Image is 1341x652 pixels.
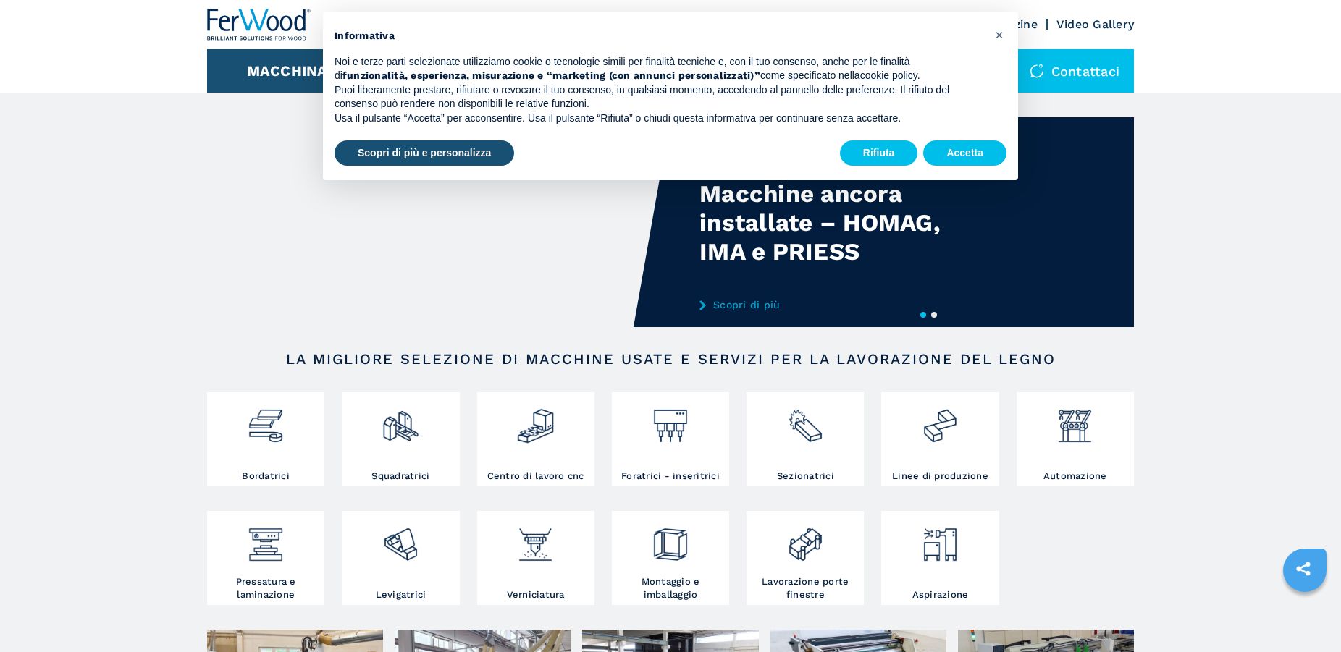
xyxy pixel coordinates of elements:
[988,23,1011,46] button: Chiudi questa informativa
[931,312,937,318] button: 2
[247,62,343,80] button: Macchinari
[612,511,729,605] a: Montaggio e imballaggio
[342,392,459,486] a: Squadratrici
[995,26,1004,43] span: ×
[923,140,1006,166] button: Accetta
[860,69,917,81] a: cookie policy
[382,396,420,445] img: squadratrici_2.png
[615,575,726,601] h3: Montaggio e imballaggio
[477,511,594,605] a: Verniciatura
[376,588,426,601] h3: Levigatrici
[207,511,324,605] a: Pressatura e laminazione
[335,83,983,111] p: Puoi liberamente prestare, rifiutare o revocare il tuo consenso, in qualsiasi momento, accedendo ...
[747,392,864,486] a: Sezionatrici
[750,575,860,601] h3: Lavorazione porte finestre
[786,396,825,445] img: sezionatrici_2.png
[881,392,999,486] a: Linee di produzione
[487,470,584,483] h3: Centro di lavoro cnc
[1285,551,1321,587] a: sharethis
[840,140,918,166] button: Rifiuta
[786,515,825,564] img: lavorazione_porte_finestre_2.png
[335,55,983,83] p: Noi e terze parti selezionate utilizziamo cookie o tecnologie simili per finalità tecniche e, con...
[371,470,429,483] h3: Squadratrici
[246,396,285,445] img: bordatrici_1.png
[921,515,959,564] img: aspirazione_1.png
[335,111,983,126] p: Usa il pulsante “Accetta” per acconsentire. Usa il pulsante “Rifiuta” o chiudi questa informativa...
[207,117,670,327] video: Your browser does not support the video tag.
[516,515,555,564] img: verniciatura_1.png
[777,470,834,483] h3: Sezionatrici
[1017,392,1134,486] a: Automazione
[253,350,1088,368] h2: LA MIGLIORE SELEZIONE DI MACCHINE USATE E SERVIZI PER LA LAVORAZIONE DEL LEGNO
[242,470,290,483] h3: Bordatrici
[881,511,999,605] a: Aspirazione
[912,588,969,601] h3: Aspirazione
[207,392,324,486] a: Bordatrici
[211,575,321,601] h3: Pressatura e laminazione
[612,392,729,486] a: Foratrici - inseritrici
[699,299,983,310] a: Scopri di più
[477,392,594,486] a: Centro di lavoro cnc
[516,396,555,445] img: centro_di_lavoro_cnc_2.png
[651,396,689,445] img: foratrici_inseritrici_2.png
[1015,49,1135,93] div: Contattaci
[335,29,983,43] h2: Informativa
[1043,470,1107,483] h3: Automazione
[246,515,285,564] img: pressa-strettoia.png
[335,140,514,166] button: Scopri di più e personalizza
[920,312,926,318] button: 1
[921,396,959,445] img: linee_di_produzione_2.png
[621,470,720,483] h3: Foratrici - inseritrici
[207,9,311,41] img: Ferwood
[1056,17,1134,31] a: Video Gallery
[892,470,988,483] h3: Linee di produzione
[1056,396,1094,445] img: automazione.png
[382,515,420,564] img: levigatrici_2.png
[342,511,459,605] a: Levigatrici
[507,588,565,601] h3: Verniciatura
[342,69,760,81] strong: funzionalità, esperienza, misurazione e “marketing (con annunci personalizzati)”
[1030,64,1044,78] img: Contattaci
[651,515,689,564] img: montaggio_imballaggio_2.png
[747,511,864,605] a: Lavorazione porte finestre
